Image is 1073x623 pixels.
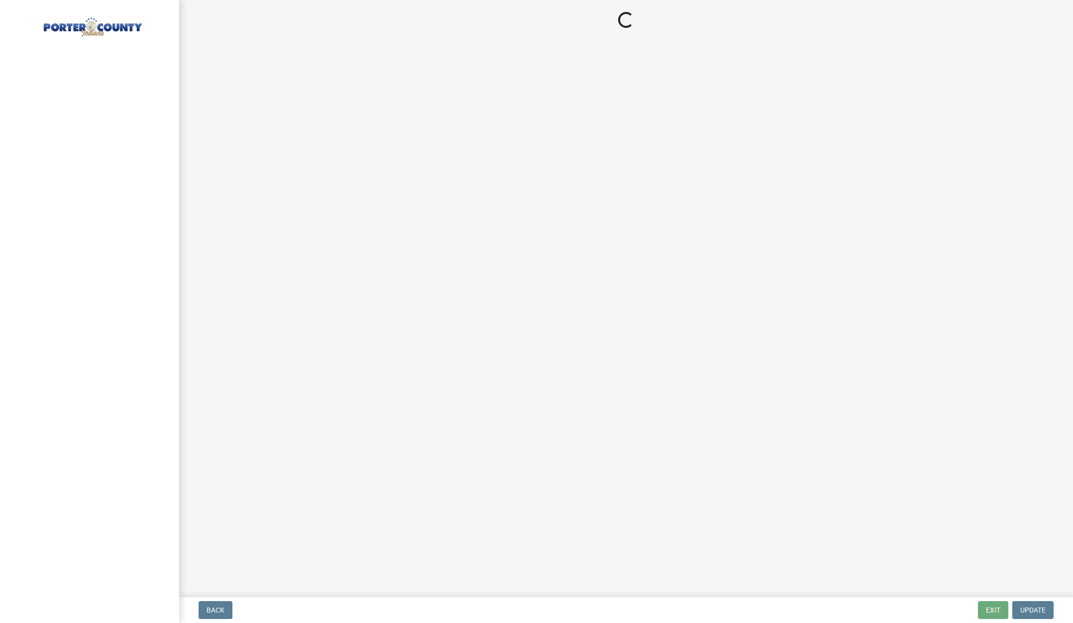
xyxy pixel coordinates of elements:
button: Exit [978,601,1008,619]
button: Back [199,601,232,619]
span: Update [1020,606,1046,614]
img: Porter County, Indiana [20,10,163,38]
span: Back [207,606,224,614]
button: Update [1012,601,1054,619]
